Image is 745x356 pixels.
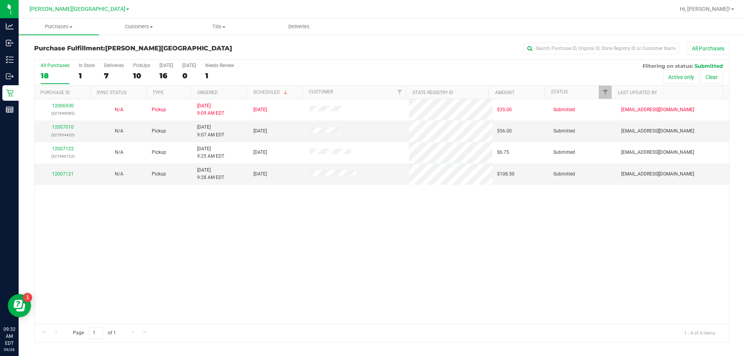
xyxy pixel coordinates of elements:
[152,149,166,156] span: Pickup
[393,86,406,99] a: Filter
[553,127,575,135] span: Submitted
[97,90,126,95] a: Sync Status
[79,71,95,80] div: 1
[621,149,694,156] span: [EMAIL_ADDRESS][DOMAIN_NAME]
[524,43,679,54] input: Search Purchase ID, Original ID, State Registry ID or Customer Name...
[678,327,721,339] span: 1 - 4 of 4 items
[105,45,232,52] span: [PERSON_NAME][GEOGRAPHIC_DATA]
[6,39,14,47] inline-svg: Inbound
[599,86,612,99] a: Filter
[6,72,14,80] inline-svg: Outbound
[197,102,224,117] span: [DATE] 9:09 AM EDT
[412,90,453,95] a: State Registry ID
[182,71,196,80] div: 0
[79,63,95,68] div: In Store
[152,90,164,95] a: Type
[159,63,173,68] div: [DATE]
[152,170,166,178] span: Pickup
[205,71,234,80] div: 1
[253,170,267,178] span: [DATE]
[52,146,74,151] a: 12007122
[643,63,693,69] span: Filtering on status:
[663,71,699,84] button: Active only
[621,106,694,114] span: [EMAIL_ADDRESS][DOMAIN_NAME]
[159,71,173,80] div: 16
[497,170,515,178] span: $108.50
[104,71,124,80] div: 7
[41,71,69,80] div: 18
[553,170,575,178] span: Submitted
[115,127,123,135] button: N/A
[99,19,179,35] a: Customers
[34,45,266,52] h3: Purchase Fulfillment:
[495,90,515,95] a: Amount
[253,106,267,114] span: [DATE]
[259,19,340,35] a: Deliveries
[497,106,512,114] span: $35.00
[29,6,125,12] span: [PERSON_NAME][GEOGRAPHIC_DATA]
[152,127,166,135] span: Pickup
[40,90,70,95] a: Purchase ID
[278,23,320,30] span: Deliveries
[52,171,74,177] a: 12007121
[680,6,730,12] span: Hi, [PERSON_NAME]!
[621,127,694,135] span: [EMAIL_ADDRESS][DOMAIN_NAME]
[133,63,150,68] div: PickUps
[66,327,122,339] span: Page of 1
[700,71,723,84] button: Clear
[39,153,86,160] p: (327960722)
[115,149,123,156] button: N/A
[253,127,267,135] span: [DATE]
[179,23,259,30] span: Tills
[197,167,224,181] span: [DATE] 9:28 AM EDT
[205,63,234,68] div: Needs Review
[497,127,512,135] span: $56.00
[104,63,124,68] div: Deliveries
[23,293,32,302] iframe: Resource center unread badge
[6,56,14,64] inline-svg: Inventory
[309,89,333,95] a: Customer
[6,89,14,97] inline-svg: Retail
[115,107,123,112] span: Not Applicable
[197,124,224,138] span: [DATE] 9:07 AM EDT
[115,170,123,178] button: N/A
[41,63,69,68] div: All Purchases
[198,90,218,95] a: Ordered
[621,170,694,178] span: [EMAIL_ADDRESS][DOMAIN_NAME]
[695,63,723,69] span: Submitted
[8,294,31,317] iframe: Resource center
[133,71,150,80] div: 10
[152,106,166,114] span: Pickup
[115,171,123,177] span: Not Applicable
[99,23,179,30] span: Customers
[3,347,15,353] p: 09/26
[253,149,267,156] span: [DATE]
[39,110,86,117] p: (327949085)
[553,106,575,114] span: Submitted
[6,106,14,114] inline-svg: Reports
[553,149,575,156] span: Submitted
[6,22,14,30] inline-svg: Analytics
[618,90,657,95] a: Last Updated By
[551,89,568,95] a: Status
[39,131,86,139] p: (327954420)
[115,128,123,134] span: Not Applicable
[89,327,103,339] input: 1
[197,145,224,160] span: [DATE] 9:25 AM EDT
[687,42,729,55] button: All Purchases
[19,23,99,30] span: Purchases
[179,19,259,35] a: Tills
[497,149,509,156] span: $6.75
[52,103,74,108] a: 12006930
[182,63,196,68] div: [DATE]
[115,150,123,155] span: Not Applicable
[19,19,99,35] a: Purchases
[253,89,289,95] a: Scheduled
[3,326,15,347] p: 09:32 AM EDT
[52,124,74,130] a: 12007010
[115,106,123,114] button: N/A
